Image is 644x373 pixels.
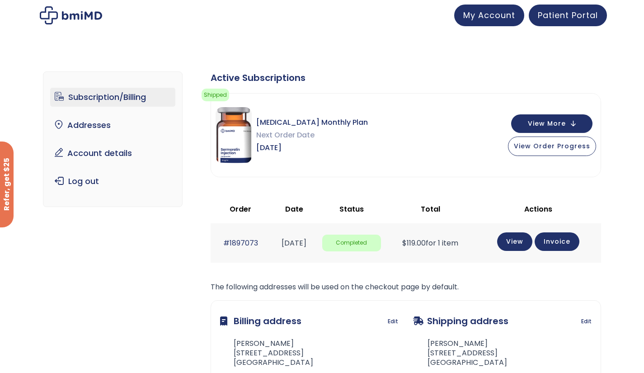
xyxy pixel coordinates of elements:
[256,142,368,154] span: [DATE]
[256,129,368,142] span: Next Order Date
[202,89,229,101] span: Shipped
[43,71,183,207] nav: Account pages
[339,204,364,214] span: Status
[454,5,524,26] a: My Account
[524,204,552,214] span: Actions
[402,238,426,248] span: 119.00
[421,204,440,214] span: Total
[529,5,607,26] a: Patient Portal
[581,315,592,328] a: Edit
[528,121,566,127] span: View More
[385,223,475,263] td: for 1 item
[322,235,381,251] span: Completed
[463,9,515,21] span: My Account
[511,114,592,133] button: View More
[538,9,598,21] span: Patient Portal
[220,339,313,367] address: [PERSON_NAME] [STREET_ADDRESS] [GEOGRAPHIC_DATA]
[220,310,301,332] h3: Billing address
[413,339,507,367] address: [PERSON_NAME] [STREET_ADDRESS] [GEOGRAPHIC_DATA]
[388,315,398,328] a: Edit
[514,142,590,151] span: View Order Progress
[256,116,368,129] span: [MEDICAL_DATA] Monthly Plan
[211,281,601,293] p: The following addresses will be used on the checkout page by default.
[50,116,175,135] a: Addresses
[508,137,596,156] button: View Order Progress
[402,238,407,248] span: $
[223,238,258,248] a: #1897073
[285,204,303,214] span: Date
[282,238,306,248] time: [DATE]
[230,204,251,214] span: Order
[535,232,579,251] a: Invoice
[497,232,532,251] a: View
[50,144,175,163] a: Account details
[50,172,175,191] a: Log out
[413,310,508,332] h3: Shipping address
[40,6,102,24] img: My account
[50,88,175,107] a: Subscription/Billing
[211,71,601,84] div: Active Subscriptions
